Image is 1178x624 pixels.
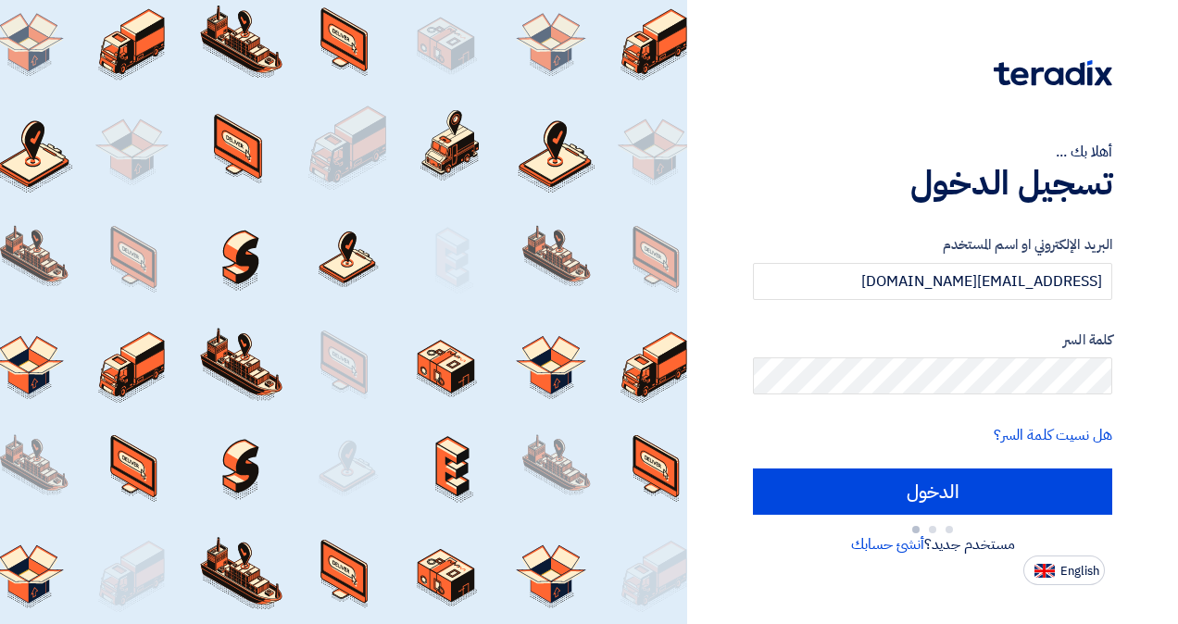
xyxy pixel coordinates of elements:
label: البريد الإلكتروني او اسم المستخدم [753,234,1112,256]
a: أنشئ حسابك [851,533,924,555]
span: English [1060,565,1099,578]
img: en-US.png [1034,564,1055,578]
button: English [1023,555,1105,585]
input: الدخول [753,468,1112,515]
h1: تسجيل الدخول [753,163,1112,204]
input: أدخل بريد العمل الإلكتروني او اسم المستخدم الخاص بك ... [753,263,1112,300]
div: أهلا بك ... [753,141,1112,163]
a: هل نسيت كلمة السر؟ [994,424,1112,446]
label: كلمة السر [753,330,1112,351]
div: مستخدم جديد؟ [753,533,1112,555]
img: Teradix logo [994,60,1112,86]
